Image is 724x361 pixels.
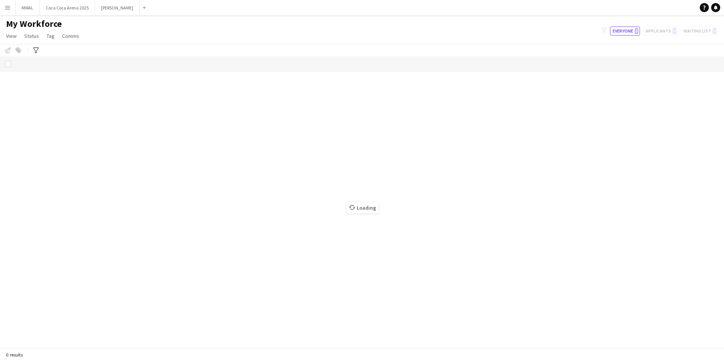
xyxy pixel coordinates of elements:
span: View [6,33,17,39]
button: MIRAL [16,0,40,15]
a: Status [21,31,42,41]
button: [PERSON_NAME] [95,0,140,15]
span: Status [24,33,39,39]
button: Everyone0 [610,26,640,36]
a: Comms [59,31,82,41]
a: View [3,31,20,41]
button: Coca Coca Arena 2025 [40,0,95,15]
span: My Workforce [6,18,62,30]
span: Loading [347,202,378,213]
span: Tag [47,33,55,39]
span: 0 [635,28,638,34]
a: Tag [44,31,58,41]
app-action-btn: Advanced filters [31,46,41,55]
span: Comms [62,33,79,39]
